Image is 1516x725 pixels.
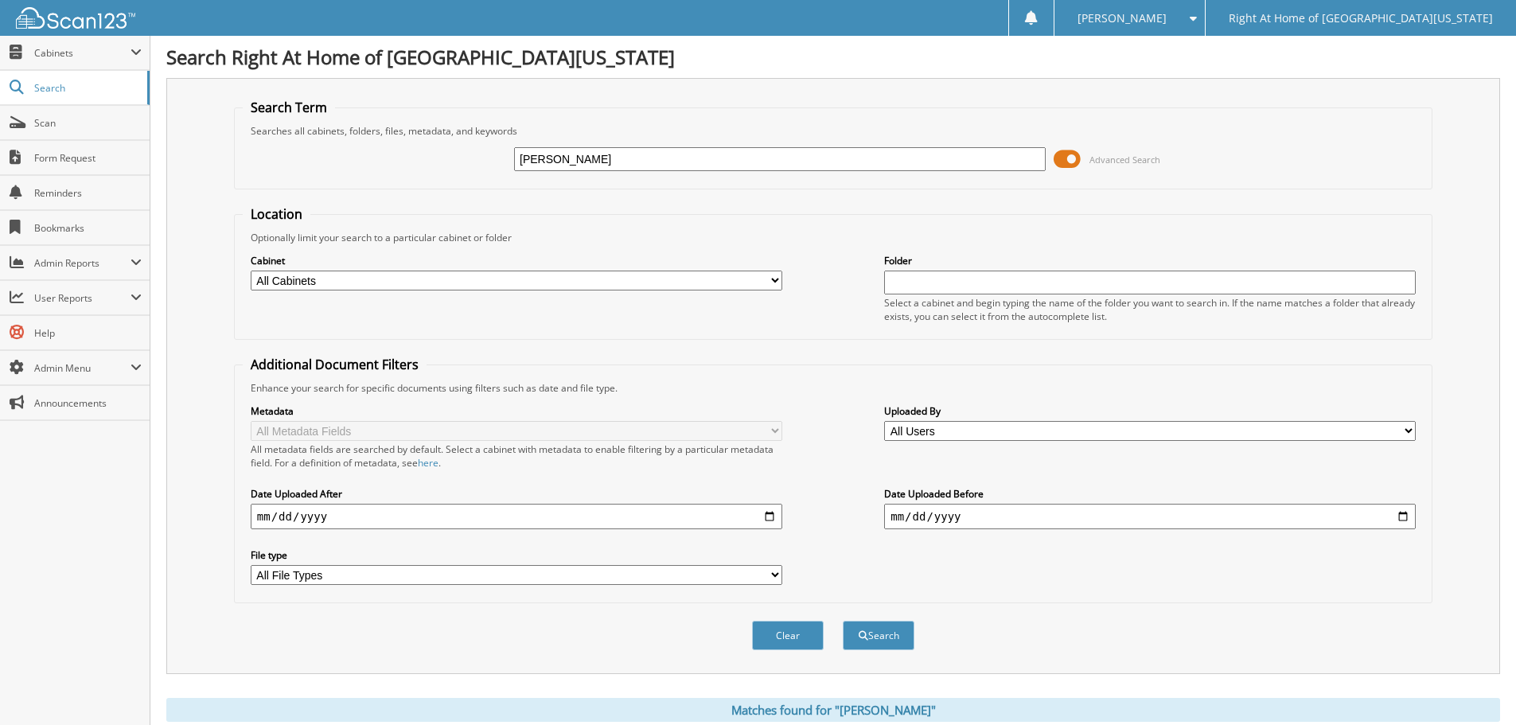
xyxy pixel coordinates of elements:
[34,186,142,200] span: Reminders
[251,504,782,529] input: start
[243,99,335,116] legend: Search Term
[34,326,142,340] span: Help
[243,381,1424,395] div: Enhance your search for specific documents using filters such as date and file type.
[34,46,131,60] span: Cabinets
[251,548,782,562] label: File type
[884,296,1416,323] div: Select a cabinet and begin typing the name of the folder you want to search in. If the name match...
[1229,14,1493,23] span: Right At Home of [GEOGRAPHIC_DATA][US_STATE]
[843,621,914,650] button: Search
[34,256,131,270] span: Admin Reports
[418,456,438,470] a: here
[34,81,139,95] span: Search
[34,396,142,410] span: Announcements
[34,361,131,375] span: Admin Menu
[752,621,824,650] button: Clear
[251,254,782,267] label: Cabinet
[251,404,782,418] label: Metadata
[34,151,142,165] span: Form Request
[884,404,1416,418] label: Uploaded By
[1078,14,1167,23] span: [PERSON_NAME]
[243,124,1424,138] div: Searches all cabinets, folders, files, metadata, and keywords
[1089,154,1160,166] span: Advanced Search
[243,231,1424,244] div: Optionally limit your search to a particular cabinet or folder
[251,487,782,501] label: Date Uploaded After
[243,205,310,223] legend: Location
[34,116,142,130] span: Scan
[884,254,1416,267] label: Folder
[34,291,131,305] span: User Reports
[243,356,427,373] legend: Additional Document Filters
[884,504,1416,529] input: end
[884,487,1416,501] label: Date Uploaded Before
[34,221,142,235] span: Bookmarks
[166,698,1500,722] div: Matches found for "[PERSON_NAME]"
[16,7,135,29] img: scan123-logo-white.svg
[251,442,782,470] div: All metadata fields are searched by default. Select a cabinet with metadata to enable filtering b...
[166,44,1500,70] h1: Search Right At Home of [GEOGRAPHIC_DATA][US_STATE]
